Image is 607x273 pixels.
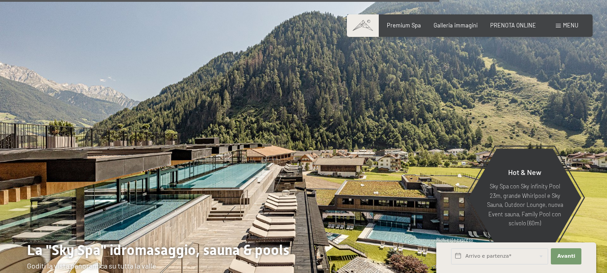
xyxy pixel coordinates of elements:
button: Avanti [551,248,581,264]
p: Sky Spa con Sky infinity Pool 23m, grande Whirlpool e Sky Sauna, Outdoor Lounge, nuova Event saun... [486,182,564,228]
a: Hot & New Sky Spa con Sky infinity Pool 23m, grande Whirlpool e Sky Sauna, Outdoor Lounge, nuova ... [468,148,582,247]
span: Hot & New [508,168,541,176]
a: PRENOTA ONLINE [490,22,536,29]
span: Richiesta express [436,237,473,242]
a: Premium Spa [387,22,421,29]
span: Avanti [557,253,575,260]
span: Menu [563,22,578,29]
a: Galleria immagini [434,22,478,29]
